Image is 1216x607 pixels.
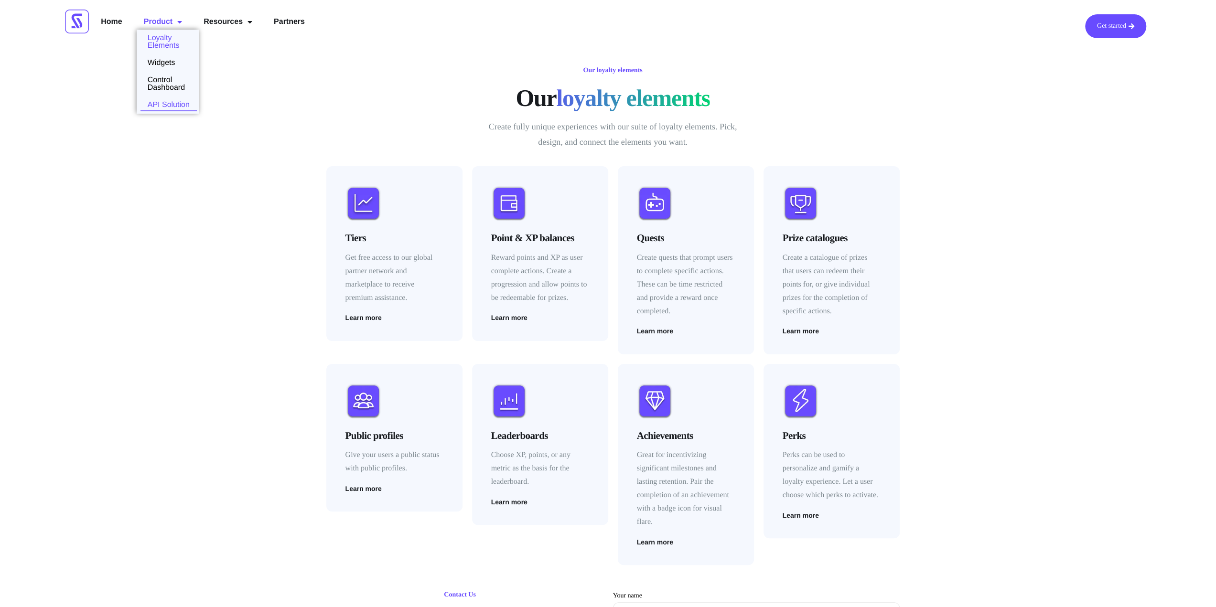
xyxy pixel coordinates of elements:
a: Partners [267,14,312,30]
img: Loyalty elements - public profiles icon [345,383,381,419]
p: Create a catalogue of prizes that users can redeem their points for, or give individual prizes fo... [783,251,881,318]
h1: Our [329,84,897,112]
a: Learn more [345,485,382,492]
a: Loyalty Elements [137,34,199,50]
img: Loyalty elements - tiers icon [345,185,381,221]
span: loyalty elements [556,84,710,112]
img: Loyalty elements - prize catalogue icon [783,185,818,221]
p: Reward points and XP as user complete actions. Create a progression and allow points to be redeem... [491,251,589,305]
a: API Solution [137,101,197,109]
h4: Prize catalogues [783,231,881,245]
h4: Tiers [345,231,443,245]
p: Perks can be used to personalize and gamify a loyalty experience. Let a user choose which perks t... [783,448,881,502]
a: Widgets [137,59,183,67]
ul: Product [137,30,199,114]
p: Get free access to our global partner network and marketplace to receive premium assistance. [345,251,443,305]
a: Learn more [637,328,673,334]
p: Create fully unique experiences with our suite of loyalty elements. Pick, design, and connect the... [489,119,737,149]
a: Learn more [491,499,527,505]
h4: Quests [637,231,735,245]
h4: Point & XP balances [491,231,589,245]
span: Get started [1097,23,1126,30]
h4: Achievements [637,428,735,443]
img: Loyalty elements - point and experience balances icon [491,185,527,221]
a: Learn more [637,539,673,545]
a: Product [137,14,189,30]
a: Learn more [783,512,819,519]
img: Loyalty elements - achievement icon [637,383,673,419]
p: Give your users a public status with public profiles. [345,448,443,475]
img: Loyalty elements - quest icon [637,185,673,221]
a: Get started [1085,14,1146,38]
img: Loyalty elements - perk icon [783,383,818,419]
p: Choose XP, points, or any metric as the basis for the leaderboard. [491,448,589,489]
a: Control Dashboard [137,76,199,92]
a: Learn more [345,314,382,321]
img: Scrimmage Square Icon Logo [65,10,89,33]
p: Create quests that prompt users to complete specific actions. These can be time restricted and pr... [637,251,735,318]
h4: Public profiles [345,428,443,443]
nav: Menu [94,14,312,30]
p: Great for incentivizing significant milestones and lasting retention. Pair the completion of an a... [637,448,735,529]
a: Learn more [783,328,819,334]
img: Loyalty elements - leaderboard icon [491,383,527,419]
h4: Leaderboards [491,428,589,443]
a: Resources [196,14,259,30]
a: Learn more [491,314,527,321]
h6: Contact Us [439,589,481,601]
a: Home [94,14,129,30]
h6: Our loyalty elements [578,64,647,77]
h4: Perks [783,428,881,443]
